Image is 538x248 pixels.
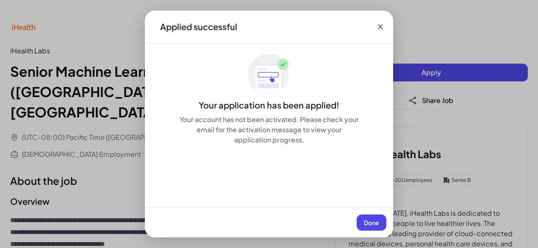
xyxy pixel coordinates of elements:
[145,99,393,111] div: Your application has been applied!
[364,219,379,226] span: Done
[179,114,359,145] div: Your account has not been activated. Please check your email for the activation message to view y...
[248,53,290,96] img: ApplyedMaskGroup3.svg
[357,215,386,231] button: Done
[160,21,237,33] div: Applied successful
